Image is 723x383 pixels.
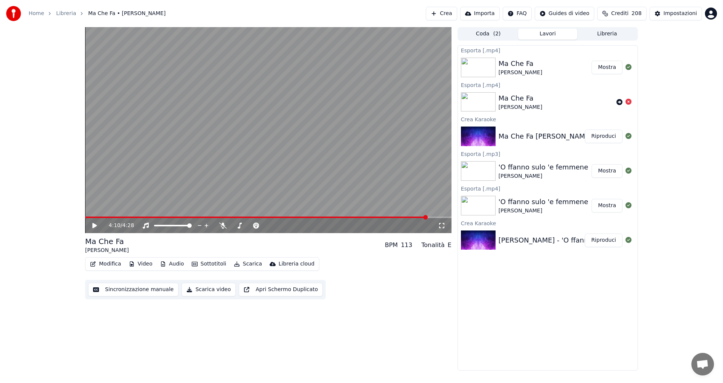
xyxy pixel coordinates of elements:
[585,233,622,247] button: Riproduci
[592,61,622,74] button: Mostra
[29,10,44,17] a: Home
[401,241,412,250] div: 113
[585,130,622,143] button: Riproduci
[126,259,156,269] button: Video
[239,283,323,296] button: Apri Schermo Duplicato
[535,7,594,20] button: Guides di video
[122,222,134,229] span: 4:28
[611,10,628,17] span: Crediti
[426,7,457,20] button: Crea
[87,259,124,269] button: Modifica
[631,10,642,17] span: 208
[458,149,638,158] div: Esporta [.mp3]
[459,29,518,40] button: Coda
[597,7,647,20] button: Crediti208
[109,222,120,229] span: 4:10
[691,353,714,375] div: Aprire la chat
[503,7,532,20] button: FAQ
[460,7,500,20] button: Importa
[499,172,588,180] div: [PERSON_NAME]
[458,218,638,227] div: Crea Karaoke
[85,236,129,247] div: Ma Che Fa
[499,131,592,142] div: Ma Che Fa [PERSON_NAME]
[458,184,638,193] div: Esporta [.mp4]
[88,10,166,17] span: Ma Che Fa • [PERSON_NAME]
[499,104,542,111] div: [PERSON_NAME]
[499,162,588,172] div: 'O ffanno sulo 'e femmene
[577,29,637,40] button: Libreria
[279,260,314,268] div: Libreria cloud
[109,222,127,229] div: /
[650,7,702,20] button: Impostazioni
[56,10,76,17] a: Libreria
[157,259,187,269] button: Audio
[182,283,236,296] button: Scarica video
[458,46,638,55] div: Esporta [.mp4]
[499,58,542,69] div: Ma Che Fa
[493,30,501,38] span: ( 2 )
[499,93,542,104] div: Ma Che Fa
[592,199,622,212] button: Mostra
[85,247,129,254] div: [PERSON_NAME]
[421,241,445,250] div: Tonalità
[592,164,622,178] button: Mostra
[385,241,398,250] div: BPM
[664,10,697,17] div: Impostazioni
[499,69,542,76] div: [PERSON_NAME]
[518,29,578,40] button: Lavori
[231,259,265,269] button: Scarica
[499,197,588,207] div: 'O ffanno sulo 'e femmene
[499,207,588,215] div: [PERSON_NAME]
[6,6,21,21] img: youka
[88,283,178,296] button: Sincronizzazione manuale
[448,241,451,250] div: E
[499,235,651,246] div: [PERSON_NAME] - 'O ffanno sulo 'e femmene
[29,10,166,17] nav: breadcrumb
[458,80,638,89] div: Esporta [.mp4]
[458,114,638,124] div: Crea Karaoke
[189,259,229,269] button: Sottotitoli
